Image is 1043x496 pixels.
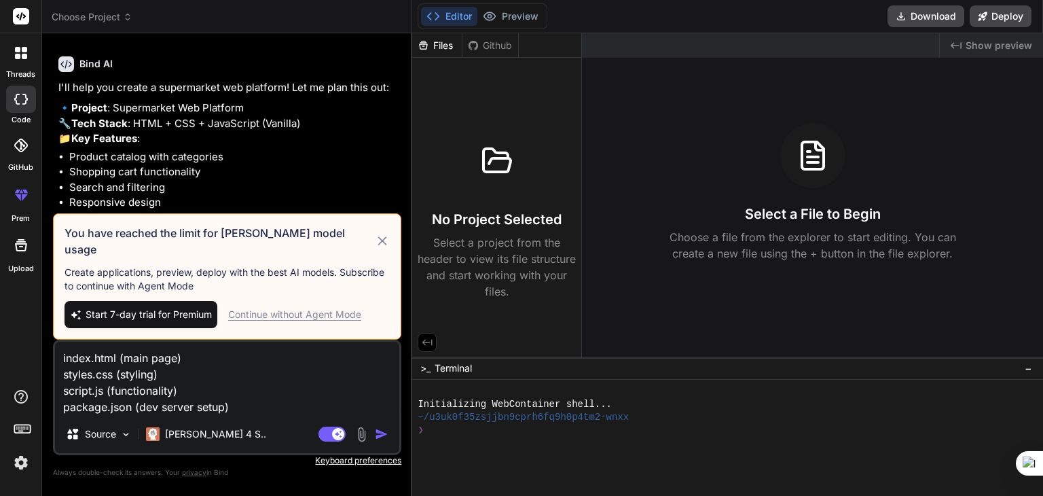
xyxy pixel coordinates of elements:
strong: Tech Stack [71,117,128,130]
button: Download [888,5,964,27]
span: ~/u3uk0f35zsjjbn9cprh6fq9h0p4tm2-wnxx [418,411,629,424]
strong: Key Features [71,132,137,145]
h6: Bind AI [79,57,113,71]
p: I'll help you create a supermarket web platform! Let me plan this out: [58,80,399,96]
p: Source [85,427,116,441]
button: Start 7-day trial for Premium [65,301,217,328]
strong: Project [71,101,107,114]
label: code [12,114,31,126]
li: Shopping cart functionality [69,164,399,180]
h3: No Project Selected [432,210,562,229]
p: 🔹 : Supermarket Web Platform 🔧 : HTML + CSS + JavaScript (Vanilla) 📁 : [58,101,399,147]
p: Select a project from the header to view its file structure and start working with your files. [418,234,576,300]
span: ❯ [418,424,424,437]
img: Pick Models [120,429,132,440]
textarea: index.html (main page) styles.css (styling) script.js (functionality) package.json (dev server se... [55,342,399,415]
li: Local storage for cart persistence [69,211,399,226]
p: Choose a file from the explorer to start editing. You can create a new file using the + button in... [661,229,965,262]
button: − [1022,357,1035,379]
label: Upload [8,263,34,274]
label: GitHub [8,162,33,173]
span: privacy [182,468,206,476]
img: icon [375,427,388,441]
div: Github [462,39,518,52]
button: Preview [477,7,544,26]
span: Choose Project [52,10,132,24]
h3: Select a File to Begin [745,205,881,224]
span: Start 7-day trial for Premium [86,308,212,321]
label: threads [6,69,35,80]
p: Create applications, preview, deploy with the best AI models. Subscribe to continue with Agent Mode [65,266,390,293]
p: [PERSON_NAME] 4 S.. [165,427,266,441]
span: Terminal [435,361,472,375]
p: Keyboard preferences [53,455,401,466]
p: Always double-check its answers. Your in Bind [53,466,401,479]
h3: You have reached the limit for [PERSON_NAME] model usage [65,225,375,258]
label: prem [12,213,30,224]
div: Continue without Agent Mode [228,308,361,321]
li: Responsive design [69,195,399,211]
button: Deploy [970,5,1031,27]
span: − [1025,361,1032,375]
span: Show preview [966,39,1032,52]
li: Search and filtering [69,180,399,196]
span: >_ [420,361,431,375]
div: Files [412,39,462,52]
li: Product catalog with categories [69,149,399,165]
img: settings [10,451,33,474]
span: Initializing WebContainer shell... [418,398,612,411]
img: Claude 4 Sonnet [146,427,160,441]
button: Editor [421,7,477,26]
img: attachment [354,427,369,442]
